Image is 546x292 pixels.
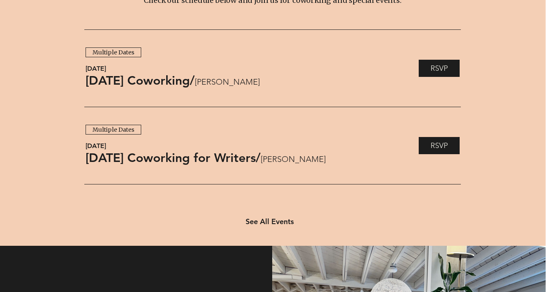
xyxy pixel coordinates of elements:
a: [DATE] Coworking [86,72,190,89]
span: [DATE] [86,64,411,74]
div: Multiple Dates [93,126,134,134]
a: See All Events [246,213,299,230]
span: RSVP [431,141,448,151]
span: [PERSON_NAME] [261,153,411,165]
a: RSVP [419,137,460,154]
span: [PERSON_NAME] [195,76,411,88]
span: / [190,72,195,89]
span: See All Events [246,217,294,226]
span: [DATE] [86,141,411,151]
span: / [256,149,261,166]
div: Multiple Dates [93,49,134,57]
span: RSVP [431,63,448,74]
a: [DATE] Coworking for Writers [86,149,256,166]
a: RSVP [419,60,460,77]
